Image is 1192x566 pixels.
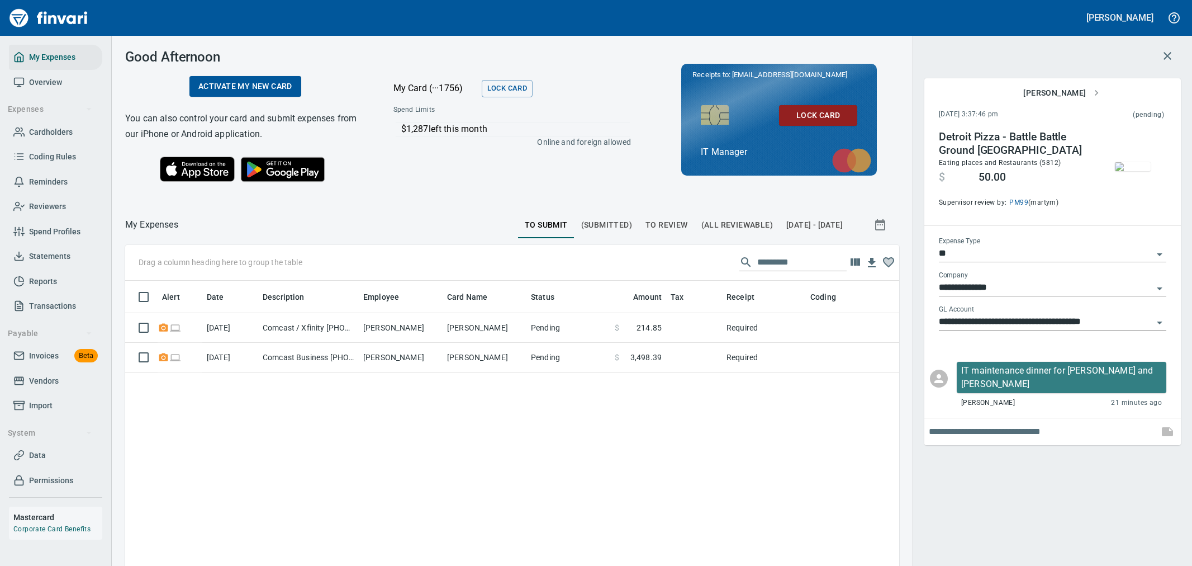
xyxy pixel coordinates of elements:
a: My Expenses [9,45,102,70]
span: 21 minutes ago [1111,398,1162,409]
h4: Detroit Pizza - Battle Battle Ground [GEOGRAPHIC_DATA] [939,130,1091,157]
button: [PERSON_NAME] [1019,83,1104,103]
span: Cardholders [29,125,73,139]
p: IT Manager [701,145,857,159]
a: Reports [9,269,102,294]
button: Close transaction [1154,43,1181,69]
button: Open [1152,315,1167,331]
span: Lock Card [487,82,527,95]
span: 3,498.39 [630,352,662,363]
button: Download Table [863,254,880,271]
button: Open [1152,281,1167,296]
h5: [PERSON_NAME] [1086,12,1153,23]
span: Lock Card [788,109,848,122]
button: [PERSON_NAME] [1084,9,1156,26]
a: Reviewers [9,194,102,219]
span: [DATE] - [DATE] [786,218,843,232]
span: Receipt [726,290,754,304]
span: To Review [645,218,688,232]
a: Permissions [9,468,102,493]
a: Statements [9,244,102,269]
img: Finvari [7,4,91,31]
button: Lock Card [779,105,857,126]
h6: You can also control your card and submit expenses from our iPhone or Android application. [125,111,365,142]
span: To Submit [525,218,568,232]
label: Expense Type [939,238,980,245]
button: Choose columns to display [847,254,863,271]
span: $ [939,171,945,184]
img: mastercard.svg [827,143,877,178]
span: Statements [29,249,70,263]
span: (Submitted) [581,218,632,232]
a: PM99 [1006,199,1028,206]
span: Card Name [447,290,487,304]
td: Pending [526,343,610,372]
button: Column choices favorited. Click to reset to default [880,254,897,271]
a: Activate my new card [189,76,301,97]
td: [DATE] [202,343,258,372]
span: Activate my new card [198,79,292,93]
span: (All Reviewable) [701,218,773,232]
nav: breadcrumb [125,218,178,232]
span: Reviewers [29,200,66,214]
h6: Mastercard [13,511,102,523]
span: Status [531,290,554,304]
a: Reminders [9,169,102,195]
div: Click for options [957,362,1166,393]
span: $ [615,322,619,333]
p: My Card (···1756) [393,82,477,95]
label: Company [939,272,968,279]
span: Vendors [29,374,59,388]
span: [EMAIL_ADDRESS][DOMAIN_NAME] [731,69,848,80]
p: Receipts to: [692,69,866,81]
span: Amount [633,290,662,304]
img: Get it on Google Play [235,151,331,188]
img: receipts%2Ftapani%2F2025-08-15%2FwRyD7Dpi8Aanou5rLXT8HKXjbai2__p8CXmtByL0IUofZrbp9D_thumb.png [1115,162,1151,171]
a: Data [9,443,102,468]
p: IT maintenance dinner for [PERSON_NAME] and [PERSON_NAME] [961,364,1162,391]
span: My Expenses [29,50,75,64]
td: Comcast / Xfinity [PHONE_NUMBER] OR [258,313,359,343]
span: 214.85 [637,322,662,333]
p: Online and foreign allowed [384,136,631,148]
span: Expenses [8,102,92,116]
span: Receipt Required [158,353,169,361]
span: Online transaction [169,324,181,331]
a: Overview [9,70,102,95]
span: This records your note into the expense [1154,418,1181,445]
p: My Expenses [125,218,178,232]
td: [PERSON_NAME] [443,343,526,372]
p: $1,287 left this month [401,122,630,136]
a: Vendors [9,369,102,394]
a: InvoicesBeta [9,343,102,369]
span: Status [531,290,569,304]
span: Coding [810,290,836,304]
p: Drag a column heading here to group the table [139,257,302,268]
span: Reports [29,275,57,289]
h3: Good Afternoon [125,49,365,65]
td: [PERSON_NAME] [359,343,443,372]
span: Beta [74,350,98,362]
a: Cardholders [9,120,102,145]
span: Alert [162,290,194,304]
span: Spend Profiles [29,225,80,239]
td: [DATE] [202,313,258,343]
td: Pending [526,313,610,343]
span: System [8,426,92,440]
span: Date [207,290,239,304]
span: Receipt Required [158,324,169,331]
span: Payable [8,327,92,341]
td: Required [722,313,806,343]
a: Spend Profiles [9,219,102,244]
span: Spend Limits [393,105,532,116]
span: Amount [619,290,662,304]
span: Card Name [447,290,502,304]
span: Coding [810,290,851,304]
td: [PERSON_NAME] [443,313,526,343]
span: Permissions [29,474,73,488]
td: Comcast Business [PHONE_NUMBER] [GEOGRAPHIC_DATA] [258,343,359,372]
span: This charge has not been settled by the merchant yet. This usually takes a couple of days but in ... [1066,110,1164,121]
a: Coding Rules [9,144,102,169]
label: GL Account [939,306,974,313]
span: Eating places and Restaurants (5812) [939,159,1061,167]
